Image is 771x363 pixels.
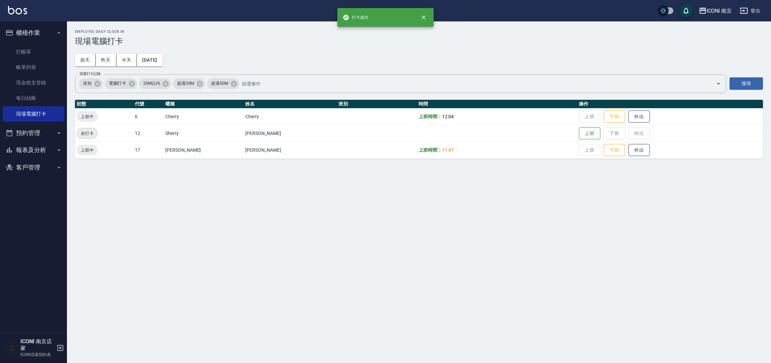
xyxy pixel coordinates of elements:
button: save [679,4,693,17]
button: [DATE] [137,54,162,66]
input: 篩選條件 [240,78,704,89]
span: 未打卡 [77,130,97,137]
h2: Employee Daily Clock In [75,29,763,34]
button: 昨天 [96,54,116,66]
button: 報表及分析 [3,141,64,159]
button: 上班 [579,127,600,140]
a: 帳單列表 [3,60,64,75]
span: 超過25M [173,80,198,87]
label: 篩選打卡記錄 [80,71,101,76]
a: 現場電腦打卡 [3,106,64,122]
p: ICONI店家預約表 [20,352,55,358]
button: 今天 [116,54,137,66]
button: 預約管理 [3,124,64,142]
th: 代號 [133,100,164,108]
td: [PERSON_NAME] [244,142,337,158]
button: 下班 [604,144,625,156]
td: [PERSON_NAME] [244,125,337,142]
th: 時間 [417,100,577,108]
span: 打卡成功 [343,14,368,21]
td: Cherry [244,108,337,125]
span: 超過50M [207,80,232,87]
td: Cherry [164,108,244,125]
a: 每日結帳 [3,90,64,106]
span: 25M以內 [139,80,164,87]
b: 上班時間： [419,114,442,119]
a: 現金收支登錄 [3,75,64,90]
div: 超過25M [173,78,205,89]
button: close [416,10,431,25]
button: 客戶管理 [3,159,64,176]
span: 未知 [79,80,96,87]
th: 姓名 [244,100,337,108]
th: 班別 [337,100,417,108]
div: 未知 [79,78,103,89]
td: [PERSON_NAME] [164,142,244,158]
span: 12:04 [442,114,454,119]
b: 上班時間： [419,147,442,153]
button: 前天 [75,54,96,66]
span: 上班中 [77,147,98,154]
button: 外出 [628,144,650,156]
th: 操作 [577,100,763,108]
td: 17 [133,142,164,158]
button: 外出 [628,111,650,123]
button: 櫃檯作業 [3,24,64,42]
button: 下班 [604,111,625,123]
a: 打帳單 [3,44,64,60]
h3: 現場電腦打卡 [75,37,763,46]
span: 上班中 [77,113,98,120]
td: 6 [133,108,164,125]
div: 25M以內 [139,78,171,89]
div: 電腦打卡 [105,78,137,89]
button: ICONI 南京 [696,4,735,18]
img: Logo [8,6,27,14]
div: 超過50M [207,78,239,89]
button: 搜尋 [730,77,763,90]
span: 11:47 [442,147,454,153]
th: 暱稱 [164,100,244,108]
img: Person [5,341,19,355]
td: Sherry [164,125,244,142]
button: Open [713,78,724,89]
button: 登出 [737,5,763,17]
h5: ICONI 南京店家 [20,338,55,352]
div: ICONI 南京 [707,7,732,15]
td: 12 [133,125,164,142]
span: 電腦打卡 [105,80,130,87]
th: 狀態 [75,100,133,108]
